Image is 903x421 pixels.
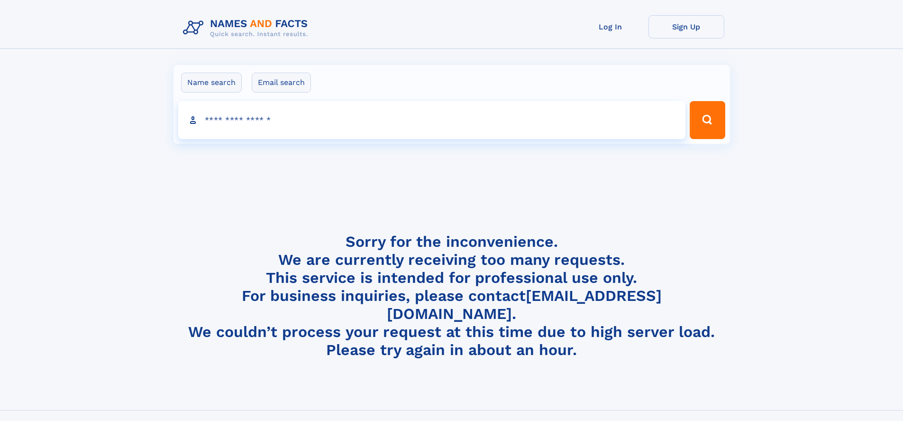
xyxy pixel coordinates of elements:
[179,233,724,359] h4: Sorry for the inconvenience. We are currently receiving too many requests. This service is intend...
[178,101,686,139] input: search input
[387,287,662,323] a: [EMAIL_ADDRESS][DOMAIN_NAME]
[573,15,648,38] a: Log In
[252,73,311,93] label: Email search
[648,15,724,38] a: Sign Up
[181,73,242,93] label: Name search
[179,15,316,41] img: Logo Names and Facts
[690,101,725,139] button: Search Button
